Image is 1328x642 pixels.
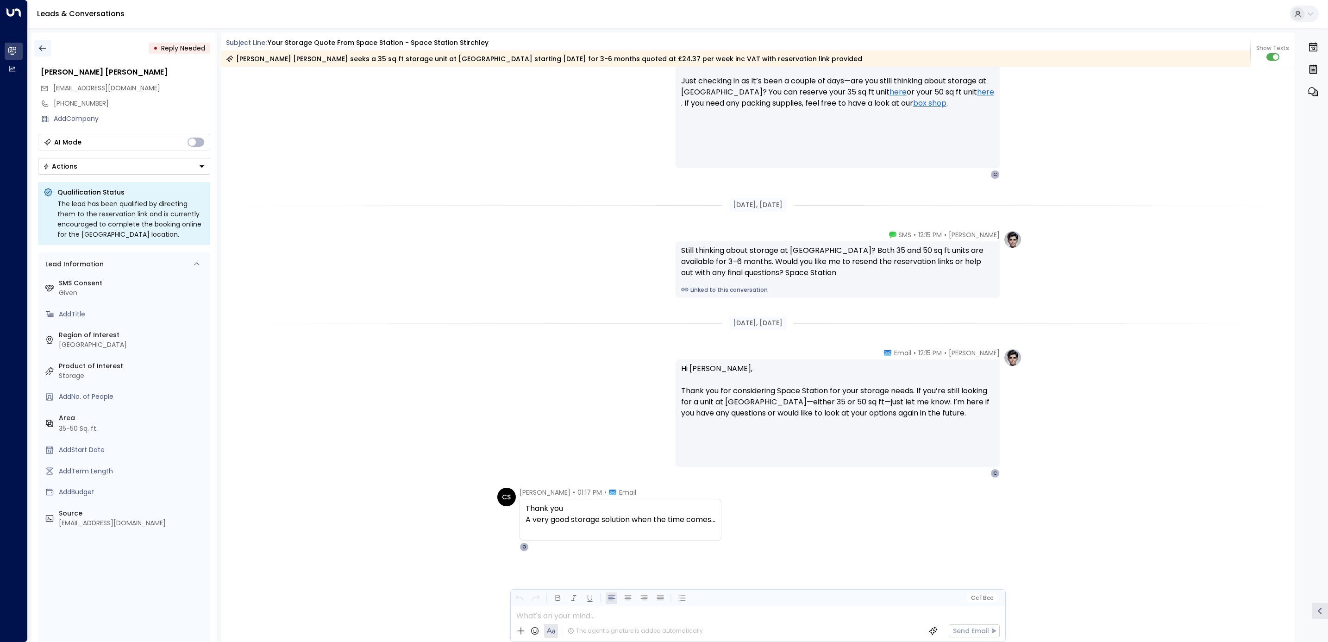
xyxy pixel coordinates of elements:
button: Redo [530,592,541,604]
a: Linked to this conversation [681,286,994,294]
div: AddTitle [59,309,207,319]
div: [PERSON_NAME] [PERSON_NAME] seeks a 35 sq ft storage unit at [GEOGRAPHIC_DATA] starting [DATE] fo... [226,54,862,63]
span: 12:15 PM [918,348,942,358]
span: • [914,348,916,358]
a: here [977,87,994,98]
div: Lead Information [42,259,104,269]
div: [EMAIL_ADDRESS][DOMAIN_NAME] [59,518,207,528]
button: Cc|Bcc [967,594,996,603]
label: Region of Interest [59,330,207,340]
span: • [944,230,946,239]
div: A very good storage solution when the time comes... [526,514,715,525]
div: AddStart Date [59,445,207,455]
div: [DATE], [DATE] [729,316,786,330]
div: Thank you [526,503,715,525]
span: • [573,488,575,497]
span: Email [619,488,636,497]
span: [EMAIL_ADDRESS][DOMAIN_NAME] [53,83,160,93]
div: The lead has been qualified by directing them to the reservation link and is currently encouraged... [57,199,205,239]
div: Given [59,288,207,298]
div: Storage [59,371,207,381]
span: Show Texts [1256,44,1289,52]
span: | [980,595,982,601]
div: Your storage quote from Space Station - Space Station Stirchley [268,38,489,48]
div: CS [497,488,516,506]
div: Actions [43,162,77,170]
div: AddTerm Length [59,466,207,476]
span: [PERSON_NAME] [949,348,1000,358]
div: AI Mode [54,138,81,147]
span: cjsj55@gmail.com [53,83,160,93]
span: • [914,230,916,239]
span: Subject Line: [226,38,267,47]
div: AddCompany [54,114,210,124]
div: O [520,542,529,552]
a: box shop [913,98,946,109]
a: Leads & Conversations [37,8,125,19]
label: SMS Consent [59,278,207,288]
div: • [153,40,158,57]
img: profile-logo.png [1003,230,1022,249]
label: Area [59,413,207,423]
div: The agent signature is added automatically [568,627,703,635]
span: [PERSON_NAME] [949,230,1000,239]
div: C [990,170,1000,179]
div: Button group with a nested menu [38,158,210,175]
span: SMS [898,230,911,239]
div: AddBudget [59,487,207,497]
div: Still thinking about storage at [GEOGRAPHIC_DATA]? Both 35 and 50 sq ft units are available for 3... [681,245,994,278]
span: 01:17 PM [577,488,602,497]
div: 35-50 Sq. ft. [59,424,98,434]
label: Source [59,509,207,518]
div: [PHONE_NUMBER] [54,99,210,108]
div: AddNo. of People [59,392,207,402]
p: Qualification Status [57,188,205,197]
span: [PERSON_NAME] [520,488,570,497]
span: • [944,348,946,358]
span: 12:15 PM [918,230,942,239]
a: here [890,87,907,98]
p: Hi [PERSON_NAME], Just checking in as it’s been a couple of days—are you still thinking about sto... [681,53,994,120]
p: Hi [PERSON_NAME], Thank you for considering Space Station for your storage needs. If you’re still... [681,363,994,430]
img: profile-logo.png [1003,348,1022,367]
div: [PERSON_NAME] [PERSON_NAME] [41,67,210,78]
div: [DATE], [DATE] [729,198,786,212]
label: Product of Interest [59,361,207,371]
button: Actions [38,158,210,175]
div: [GEOGRAPHIC_DATA] [59,340,207,350]
span: Email [894,348,911,358]
div: C [990,469,1000,478]
span: Cc Bcc [971,595,993,601]
span: Reply Needed [161,44,205,53]
span: • [604,488,607,497]
button: Undo [514,592,525,604]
